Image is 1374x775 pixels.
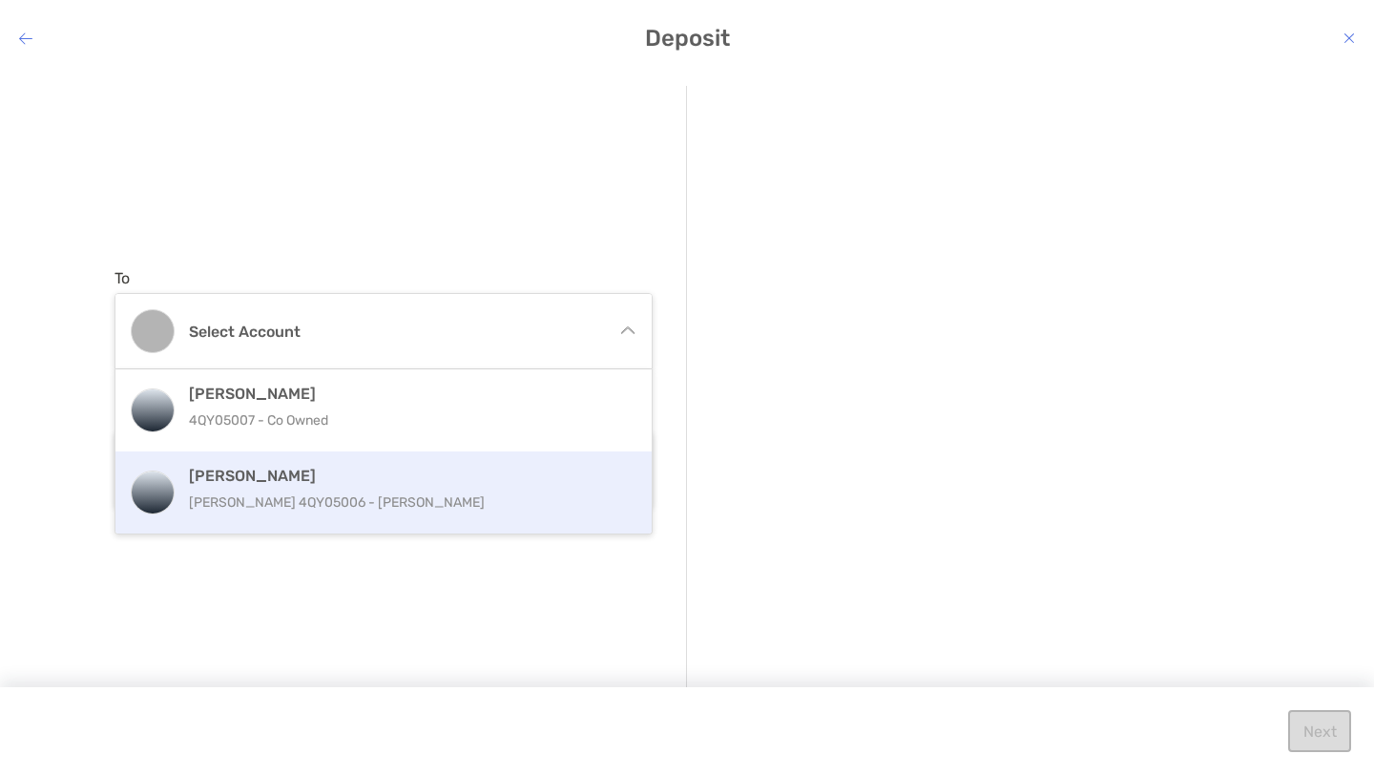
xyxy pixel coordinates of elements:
[132,471,174,513] img: Roth IRA
[189,323,601,341] h4: Select account
[189,467,619,485] h4: [PERSON_NAME]
[189,408,619,432] p: 4QY05007 - Co Owned
[189,491,619,514] p: [PERSON_NAME] 4QY05006 - [PERSON_NAME]
[189,385,619,403] h4: [PERSON_NAME]
[132,389,174,431] img: Olivia UTMA
[114,269,130,287] label: To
